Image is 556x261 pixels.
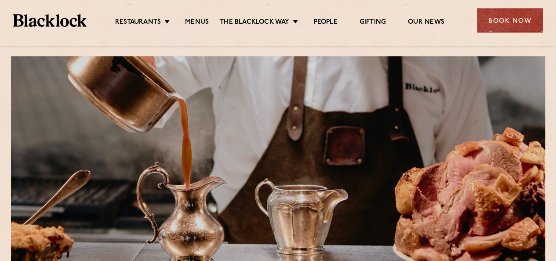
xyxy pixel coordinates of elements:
a: People [313,18,337,28]
a: Menus [185,18,209,28]
img: BL_Textured_Logo-footer-cropped.svg [13,14,87,26]
a: Gifting [360,18,386,28]
div: Book Now [477,8,543,33]
a: Restaurants [115,18,161,28]
a: The Blacklock Way [220,18,289,28]
a: Our News [408,18,444,28]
